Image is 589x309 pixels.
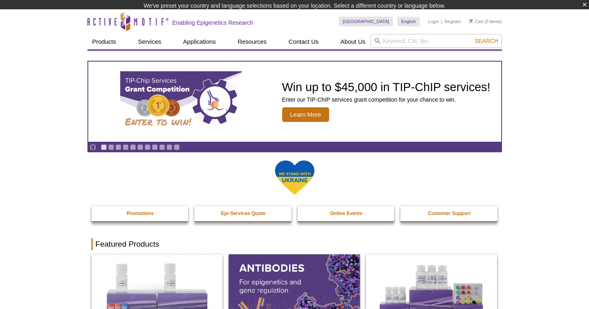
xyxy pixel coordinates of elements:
strong: Promotions [127,211,154,216]
a: Go to slide 1 [101,144,107,150]
span: Learn More [282,107,330,122]
a: Epi-Services Quote [194,206,292,221]
a: [GEOGRAPHIC_DATA] [339,17,393,26]
a: English [397,17,420,26]
a: Online Events [298,206,396,221]
p: Enter our TIP-ChIP services grant competition for your chance to win. [282,96,491,103]
button: Search [472,37,500,45]
a: Toggle autoplay [90,144,96,150]
img: TIP-ChIP Services Grant Competition [120,71,242,132]
a: Contact Us [284,34,323,49]
li: | [441,17,442,26]
a: Promotions [91,206,189,221]
a: Go to slide 9 [159,144,165,150]
a: Go to slide 8 [152,144,158,150]
a: About Us [336,34,370,49]
article: TIP-ChIP Services Grant Competition [88,62,501,142]
strong: Epi-Services Quote [221,211,266,216]
h2: Win up to $45,000 in TIP-ChIP services! [282,81,491,93]
h2: Featured Products [91,238,498,250]
strong: Online Events [330,211,362,216]
a: Customer Support [400,206,498,221]
img: Your Cart [469,19,473,23]
a: Products [87,34,121,49]
a: Applications [178,34,221,49]
strong: Customer Support [428,211,470,216]
a: Go to slide 4 [123,144,129,150]
a: Login [428,19,439,24]
img: Change Here [314,6,336,25]
a: Resources [233,34,272,49]
a: Go to slide 7 [145,144,151,150]
a: Services [133,34,166,49]
h2: Enabling Epigenetics Research [172,19,253,26]
a: Go to slide 10 [166,144,172,150]
a: Go to slide 2 [108,144,114,150]
a: Go to slide 11 [174,144,180,150]
a: TIP-ChIP Services Grant Competition Win up to $45,000 in TIP-ChIP services! Enter our TIP-ChIP se... [88,62,501,142]
input: Keyword, Cat. No. [370,34,502,48]
li: (0 items) [469,17,502,26]
img: We Stand With Ukraine [274,160,315,196]
a: Go to slide 6 [137,144,143,150]
span: Search [474,38,498,44]
a: Cart [469,19,483,24]
a: Go to slide 5 [130,144,136,150]
a: Go to slide 3 [115,144,121,150]
a: Register [444,19,461,24]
